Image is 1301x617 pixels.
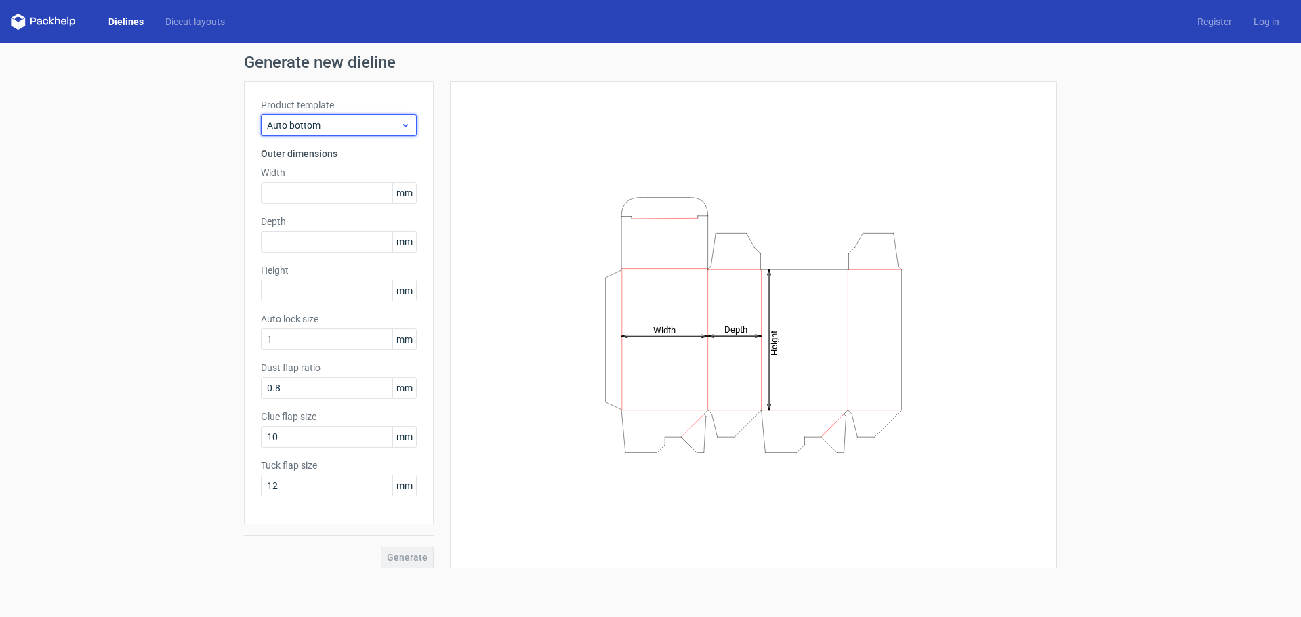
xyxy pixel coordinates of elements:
span: mm [392,329,416,349]
tspan: Width [653,324,676,335]
h3: Outer dimensions [261,147,417,161]
span: mm [392,475,416,496]
a: Register [1186,15,1243,28]
tspan: Depth [724,324,747,335]
label: Glue flap size [261,410,417,423]
tspan: Height [769,330,779,355]
label: Height [261,263,417,277]
span: mm [392,378,416,398]
a: Log in [1243,15,1290,28]
span: Auto bottom [267,119,400,132]
label: Auto lock size [261,312,417,326]
span: mm [392,183,416,203]
label: Product template [261,98,417,112]
label: Depth [261,215,417,228]
span: mm [392,280,416,301]
span: mm [392,427,416,447]
span: mm [392,232,416,252]
h1: Generate new dieline [244,54,1057,70]
label: Dust flap ratio [261,361,417,375]
a: Diecut layouts [154,15,236,28]
a: Dielines [98,15,154,28]
label: Tuck flap size [261,459,417,472]
label: Width [261,166,417,179]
